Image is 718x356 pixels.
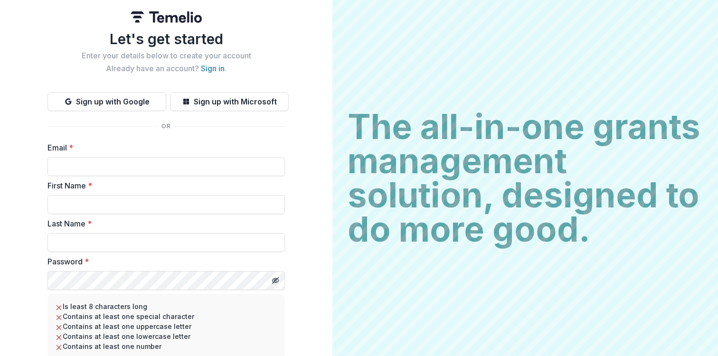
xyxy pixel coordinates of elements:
[47,256,279,267] label: Password
[47,51,285,60] h2: Enter your details below to create your account
[201,64,225,73] a: Sign in
[47,218,279,229] label: Last Name
[47,92,166,111] button: Sign up with Google
[55,321,277,331] li: Contains at least one uppercase letter
[55,341,277,351] li: Contains at least one number
[47,30,285,47] h1: Let's get started
[131,11,202,23] img: Temelio
[55,331,277,341] li: Contains at least one lowercase letter
[170,92,289,111] button: Sign up with Microsoft
[55,311,277,321] li: Contains at least one special character
[268,273,283,288] button: Toggle password visibility
[47,180,279,191] label: First Name
[47,142,279,153] label: Email
[47,64,285,73] h2: Already have an account? .
[55,301,277,311] li: Is least 8 characters long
